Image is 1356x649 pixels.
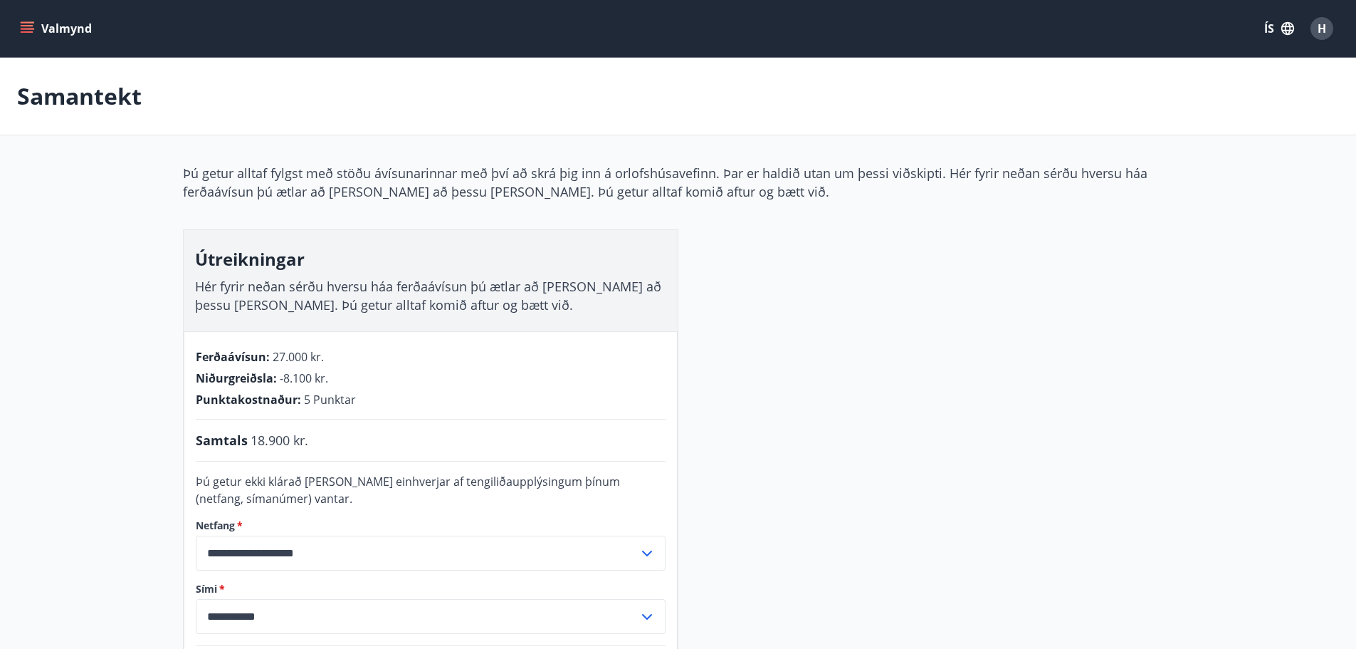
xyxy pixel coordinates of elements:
[17,81,142,112] p: Samantekt
[196,431,248,450] span: Samtals
[280,370,328,386] span: -8.100 kr.
[196,582,666,596] label: Sími
[196,370,277,386] span: Niðurgreiðsla :
[1256,16,1302,41] button: ÍS
[195,247,666,271] h3: Útreikningar
[1305,11,1339,46] button: H
[196,519,666,533] label: Netfang
[251,431,308,450] span: 18.900 kr.
[17,16,98,41] button: menu
[1318,21,1326,36] span: H
[273,349,324,365] span: 27.000 kr.
[195,278,661,313] span: Hér fyrir neðan sérðu hversu háa ferðaávísun þú ætlar að [PERSON_NAME] að þessu [PERSON_NAME]. Þú...
[196,349,270,365] span: Ferðaávísun :
[183,164,1174,201] p: Þú getur alltaf fylgst með stöðu ávísunarinnar með því að skrá þig inn á orlofshúsavefinn. Þar er...
[304,392,356,407] span: 5 Punktar
[196,474,620,507] span: Þú getur ekki klárað [PERSON_NAME] einhverjar af tengiliðaupplýsingum þínum (netfang, símanúmer) ...
[196,392,301,407] span: Punktakostnaður :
